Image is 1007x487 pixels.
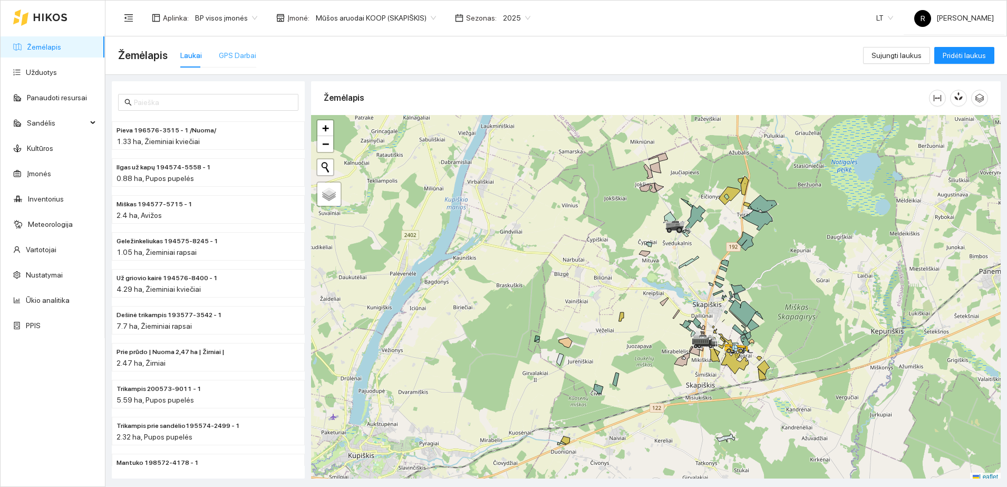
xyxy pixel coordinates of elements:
[27,144,53,152] a: Kultūros
[117,396,194,404] span: 5.59 ha, Pupos pupelės
[219,50,256,61] div: GPS Darbai
[26,296,70,304] a: Ūkio analitika
[117,248,197,256] span: 1.05 ha, Žieminiai rapsai
[152,14,160,22] span: layout
[876,10,893,26] span: LT
[117,236,218,246] span: Geležinkeliukas 194575-8245 - 1
[124,13,133,23] span: menu-fold
[322,121,329,135] span: +
[117,347,225,357] span: Prie prūdo | Nuoma 2,47 ha | Žirniai |
[317,120,333,136] a: Zoom in
[118,47,168,64] span: Žemėlapis
[317,136,333,152] a: Zoom out
[117,174,194,183] span: 0.88 ha, Pupos pupelės
[934,51,994,60] a: Pridėti laukus
[117,421,240,431] span: Trikampis prie sandėlio195574-2499 - 1
[26,68,57,77] a: Užduotys
[117,137,200,146] span: 1.33 ha, Žieminiai kviečiai
[863,51,930,60] a: Sujungti laukus
[27,93,87,102] a: Panaudoti resursai
[27,112,87,133] span: Sandėlis
[929,94,945,102] span: column-width
[117,163,211,173] span: Ilgas už kapų 194574-5558 - 1
[117,458,199,468] span: Mantuko 198572-4178 - 1
[117,199,192,209] span: Miškas 194577-5715 - 1
[317,159,333,175] button: Initiate a new search
[26,271,63,279] a: Nustatymai
[872,50,922,61] span: Sujungti laukus
[134,97,292,108] input: Paieška
[287,12,309,24] span: Įmonė :
[27,43,61,51] a: Žemėlapis
[117,322,192,330] span: 7.7 ha, Žieminiai rapsai
[117,211,162,219] span: 2.4 ha, Avižos
[276,14,285,22] span: shop
[117,285,201,293] span: 4.29 ha, Žieminiai kviečiai
[27,169,51,178] a: Įmonės
[124,99,132,106] span: search
[117,359,166,367] span: 2.47 ha, Žirniai
[28,195,64,203] a: Inventorius
[195,10,257,26] span: BP visos įmonės
[324,83,929,113] div: Žemėlapis
[26,321,41,330] a: PPIS
[466,12,497,24] span: Sezonas :
[929,90,946,107] button: column-width
[117,310,222,320] span: Dešinė trikampis 193577-3542 - 1
[117,273,218,283] span: Už griovio kairė 194576-8400 - 1
[118,7,139,28] button: menu-fold
[163,12,189,24] span: Aplinka :
[921,10,925,27] span: R
[973,473,998,481] a: Leaflet
[503,10,530,26] span: 2025
[322,137,329,150] span: −
[117,433,192,441] span: 2.32 ha, Pupos pupelės
[316,10,436,26] span: Mūšos aruodai KOOP (SKAPIŠKIS)
[180,50,202,61] div: Laukai
[914,14,994,22] span: [PERSON_NAME]
[117,126,216,136] span: Pieva 196576-3515 - 1 /Nuoma/
[943,50,986,61] span: Pridėti laukus
[455,14,463,22] span: calendar
[28,220,73,228] a: Meteorologija
[317,183,341,206] a: Layers
[863,47,930,64] button: Sujungti laukus
[26,245,56,254] a: Vartotojai
[934,47,994,64] button: Pridėti laukus
[117,384,201,394] span: Trikampis 200573-9011 - 1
